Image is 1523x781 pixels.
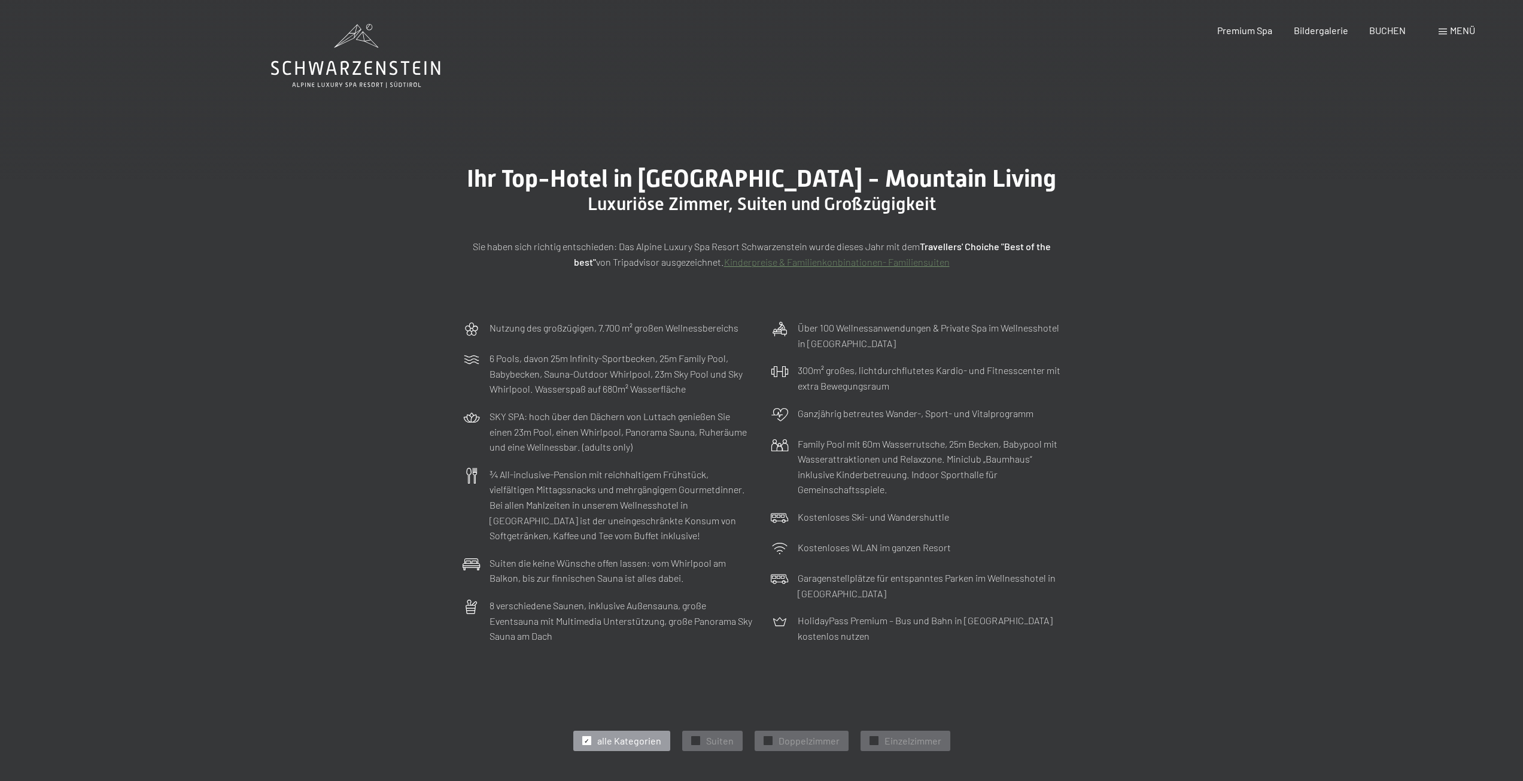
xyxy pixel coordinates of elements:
a: Kinderpreise & Familienkonbinationen- Familiensuiten [724,256,950,268]
span: ✓ [765,737,770,745]
span: ✓ [871,737,876,745]
p: 8 verschiedene Saunen, inklusive Außensauna, große Eventsauna mit Multimedia Unterstützung, große... [490,598,753,644]
p: Kostenloses WLAN im ganzen Resort [798,540,951,555]
span: Doppelzimmer [779,734,840,747]
p: Über 100 Wellnessanwendungen & Private Spa im Wellnesshotel in [GEOGRAPHIC_DATA] [798,320,1061,351]
p: Garagenstellplätze für entspanntes Parken im Wellnesshotel in [GEOGRAPHIC_DATA] [798,570,1061,601]
p: HolidayPass Premium – Bus und Bahn in [GEOGRAPHIC_DATA] kostenlos nutzen [798,613,1061,643]
span: Ihr Top-Hotel in [GEOGRAPHIC_DATA] - Mountain Living [467,165,1056,193]
p: Family Pool mit 60m Wasserrutsche, 25m Becken, Babypool mit Wasserattraktionen und Relaxzone. Min... [798,436,1061,497]
span: ✓ [584,737,589,745]
a: Premium Spa [1217,25,1272,36]
span: alle Kategorien [597,734,661,747]
p: Kostenloses Ski- und Wandershuttle [798,509,949,525]
span: ✓ [693,737,698,745]
p: 300m² großes, lichtdurchflutetes Kardio- und Fitnesscenter mit extra Bewegungsraum [798,363,1061,393]
p: Ganzjährig betreutes Wander-, Sport- und Vitalprogramm [798,406,1033,421]
a: Bildergalerie [1294,25,1348,36]
a: BUCHEN [1369,25,1406,36]
p: Suiten die keine Wünsche offen lassen: vom Whirlpool am Balkon, bis zur finnischen Sauna ist alle... [490,555,753,586]
p: Sie haben sich richtig entschieden: Das Alpine Luxury Spa Resort Schwarzenstein wurde dieses Jahr... [463,239,1061,269]
p: ¾ All-inclusive-Pension mit reichhaltigem Frühstück, vielfältigen Mittagssnacks und mehrgängigem ... [490,467,753,543]
span: Luxuriöse Zimmer, Suiten und Großzügigkeit [588,193,936,214]
p: Nutzung des großzügigen, 7.700 m² großen Wellnessbereichs [490,320,738,336]
strong: Travellers' Choiche "Best of the best" [574,241,1051,268]
p: 6 Pools, davon 25m Infinity-Sportbecken, 25m Family Pool, Babybecken, Sauna-Outdoor Whirlpool, 23... [490,351,753,397]
span: Einzelzimmer [884,734,941,747]
span: Suiten [706,734,734,747]
p: SKY SPA: hoch über den Dächern von Luttach genießen Sie einen 23m Pool, einen Whirlpool, Panorama... [490,409,753,455]
span: Menü [1450,25,1475,36]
